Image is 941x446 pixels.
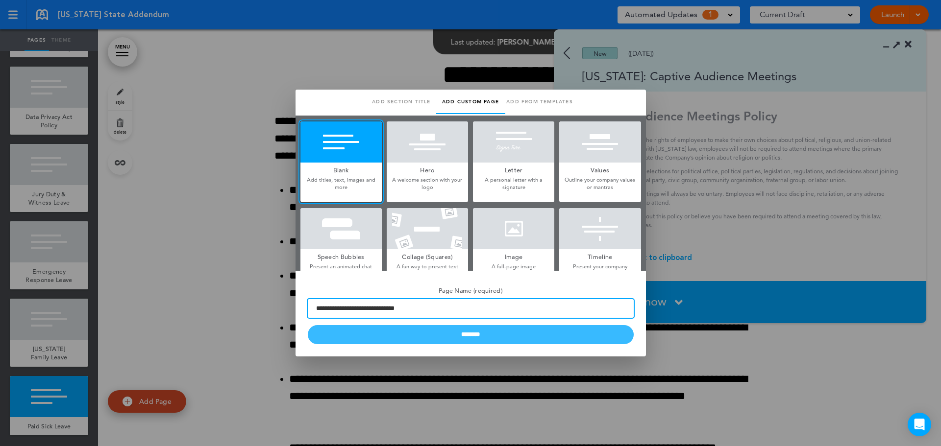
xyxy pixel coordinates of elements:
h5: Collage (Squares) [387,249,468,263]
h5: Blank [300,163,382,176]
h5: Values [559,163,641,176]
p: Present your company history [559,263,641,278]
div: Open Intercom Messenger [908,413,931,436]
h5: Image [473,249,554,263]
p: A welcome section with your logo [387,176,468,191]
a: Add from templates [505,90,574,114]
input: Page Name (required) [308,299,634,318]
p: Present an animated chat conversation [300,263,382,278]
p: Add titles, text, images and more [300,176,382,191]
p: A full-page image [473,263,554,270]
p: A fun way to present text and photos [387,263,468,278]
a: Add section title [367,90,436,114]
h5: Letter [473,163,554,176]
p: Outline your company values or mantras [559,176,641,191]
h5: Timeline [559,249,641,263]
h5: Hero [387,163,468,176]
a: Add custom page [436,90,505,114]
h5: Page Name (required) [308,283,634,297]
h5: Speech Bubbles [300,249,382,263]
p: A personal letter with a signature [473,176,554,191]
